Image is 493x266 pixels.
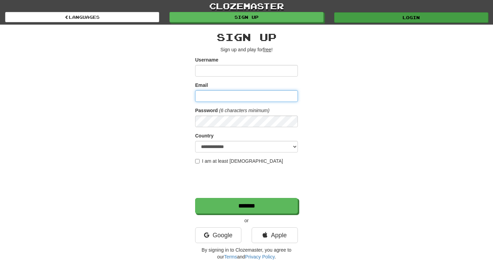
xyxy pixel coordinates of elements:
[224,254,237,260] a: Terms
[219,108,269,113] em: (6 characters minimum)
[195,159,200,163] input: I am at least [DEMOGRAPHIC_DATA]
[195,227,241,243] a: Google
[195,158,283,164] label: I am at least [DEMOGRAPHIC_DATA]
[195,46,298,53] p: Sign up and play for !
[195,247,298,260] p: By signing in to Clozemaster, you agree to our and .
[5,12,159,22] a: Languages
[195,31,298,43] h2: Sign up
[195,132,214,139] label: Country
[169,12,324,22] a: Sign up
[195,217,298,224] p: or
[195,82,208,89] label: Email
[252,227,298,243] a: Apple
[245,254,275,260] a: Privacy Policy
[334,12,488,23] a: Login
[263,47,271,52] u: free
[195,168,299,195] iframe: reCAPTCHA
[195,107,218,114] label: Password
[195,56,218,63] label: Username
